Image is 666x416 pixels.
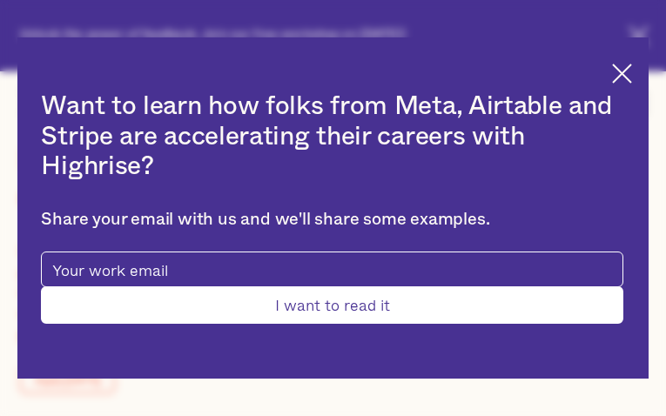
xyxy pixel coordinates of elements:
[612,64,632,84] img: Cross icon
[41,210,622,231] div: Share your email with us and we'll share some examples.
[41,252,622,287] input: Your work email
[41,252,622,324] form: pop-up-modal-form
[41,91,622,182] h2: Want to learn how folks from Meta, Airtable and Stripe are accelerating their careers with Highrise?
[41,286,622,324] input: I want to read it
